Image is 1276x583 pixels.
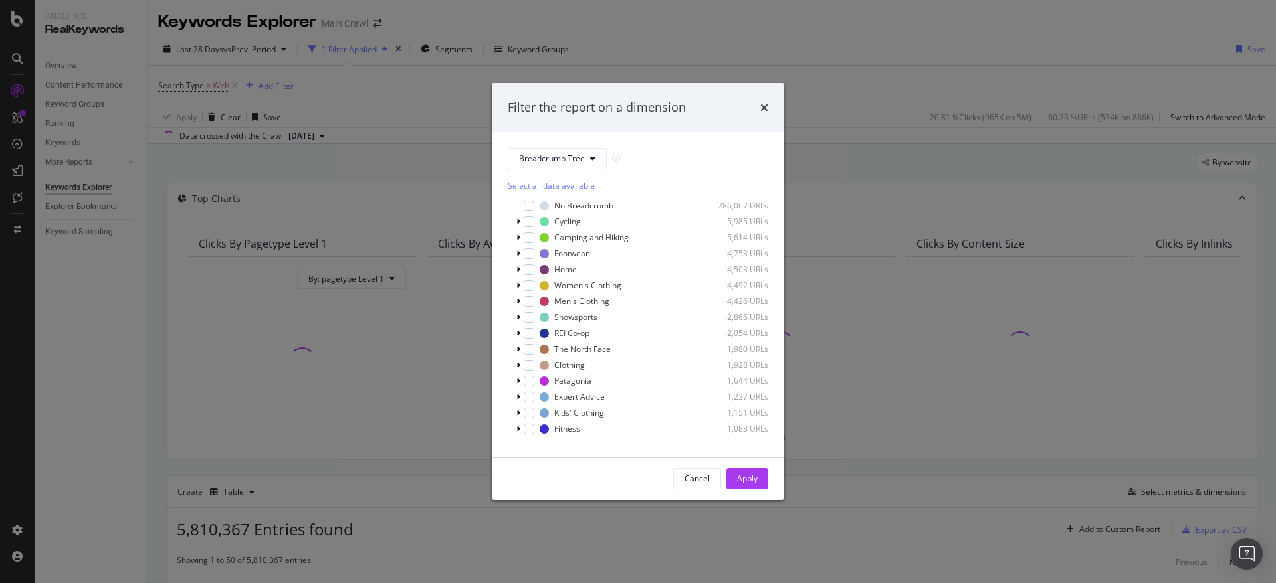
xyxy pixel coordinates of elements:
[703,359,768,371] div: 1,928 URLs
[508,148,607,169] button: Breadcrumb Tree
[554,375,591,386] div: Patagonia
[703,375,768,386] div: 1,644 URLs
[508,180,768,191] div: Select all data available
[703,311,768,323] div: 2,865 URLs
[554,391,605,402] div: Expert Advice
[554,280,621,291] div: Women's Clothing
[703,391,768,402] div: 1,237 URLs
[554,407,604,418] div: Kids' Clothing
[703,200,768,211] div: 786,067 URLs
[737,473,758,484] div: Apply
[703,232,768,243] div: 5,614 URLs
[703,423,768,434] div: 1,083 URLs
[703,343,768,355] div: 1,980 URLs
[554,232,629,243] div: Camping and Hiking
[703,248,768,259] div: 4,753 URLs
[703,264,768,275] div: 4,503 URLs
[554,248,589,259] div: Footwear
[492,83,784,500] div: modal
[703,216,768,227] div: 5,985 URLs
[1231,538,1263,570] div: Open Intercom Messenger
[508,99,686,116] div: Filter the report on a dimension
[554,200,613,211] div: No Breadcrumb
[519,153,585,164] span: Breadcrumb Tree
[554,264,577,275] div: Home
[685,473,710,484] div: Cancel
[554,423,580,434] div: Fitness
[703,280,768,291] div: 4,492 URLs
[760,99,768,116] div: times
[673,468,721,489] button: Cancel
[554,216,581,227] div: Cycling
[726,468,768,489] button: Apply
[554,343,611,355] div: The North Face
[703,327,768,339] div: 2,054 URLs
[554,311,597,323] div: Snowsports
[554,327,589,339] div: REI Co-op
[554,295,609,307] div: Men's Clothing
[703,407,768,418] div: 1,151 URLs
[554,359,585,371] div: Clothing
[703,295,768,307] div: 4,426 URLs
